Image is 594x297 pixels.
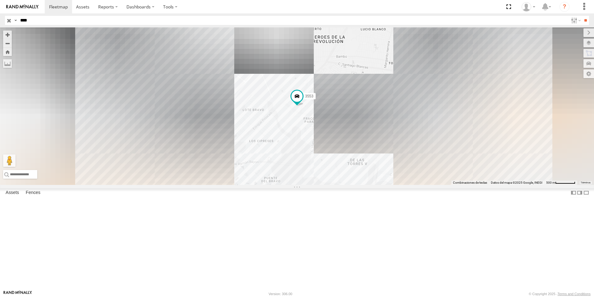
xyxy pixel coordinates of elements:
span: 3553 [305,94,313,98]
label: Assets [2,188,22,197]
a: Terms and Conditions [558,292,591,296]
label: Fences [23,188,43,197]
img: rand-logo.svg [6,5,39,9]
label: Map Settings [583,69,594,78]
button: Zoom out [3,39,12,48]
div: © Copyright 2025 - [529,292,591,296]
label: Measure [3,59,12,68]
button: Zoom in [3,31,12,39]
label: Dock Summary Table to the Left [570,188,577,197]
button: Combinaciones de teclas [453,181,487,185]
span: 500 m [546,181,555,184]
i: ? [560,2,569,12]
label: Search Filter Options [569,16,582,25]
div: Zulma Brisa Rios [519,2,537,12]
span: Datos del mapa ©2025 Google, INEGI [491,181,542,184]
button: Arrastra al hombrecito al mapa para abrir Street View [3,154,16,167]
a: Términos (se abre en una nueva pestaña) [581,181,591,184]
div: Version: 306.00 [269,292,292,296]
label: Dock Summary Table to the Right [577,188,583,197]
button: Zoom Home [3,48,12,56]
label: Search Query [13,16,18,25]
button: Escala del mapa: 500 m por 61 píxeles [544,181,577,185]
a: Visit our Website [3,291,32,297]
label: Hide Summary Table [583,188,589,197]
